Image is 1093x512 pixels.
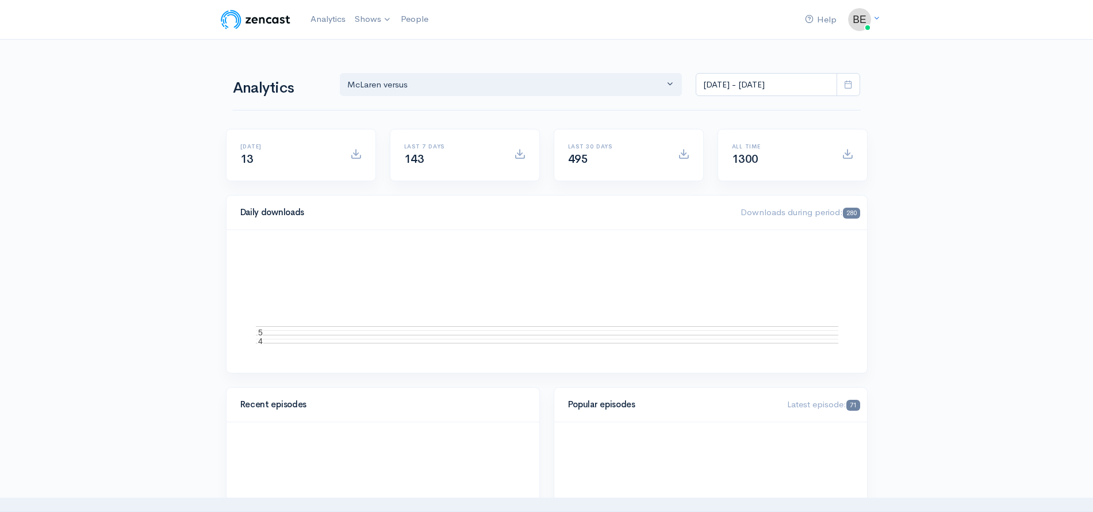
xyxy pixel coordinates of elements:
[843,208,860,219] span: 280
[306,7,350,32] a: Analytics
[340,73,682,97] button: McLaren versus
[732,143,828,150] h6: All time
[404,152,424,166] span: 143
[696,73,837,97] input: analytics date range selector
[240,244,853,359] svg: A chart.
[741,207,860,217] span: Downloads during period:
[240,208,727,217] h4: Daily downloads
[240,143,336,150] h6: [DATE]
[787,399,860,410] span: Latest episode:
[732,152,758,166] span: 1300
[219,8,292,31] img: ZenCast Logo
[800,7,841,32] a: Help
[240,152,254,166] span: 13
[347,78,665,91] div: McLaren versus
[568,400,774,410] h4: Popular episodes
[568,152,588,166] span: 495
[258,328,263,337] text: 5
[233,80,326,97] h1: Analytics
[350,7,396,32] a: Shows
[240,400,519,410] h4: Recent episodes
[258,337,263,346] text: 4
[396,7,433,32] a: People
[848,8,871,31] img: ...
[568,143,664,150] h6: Last 30 days
[404,143,500,150] h6: Last 7 days
[846,400,860,411] span: 71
